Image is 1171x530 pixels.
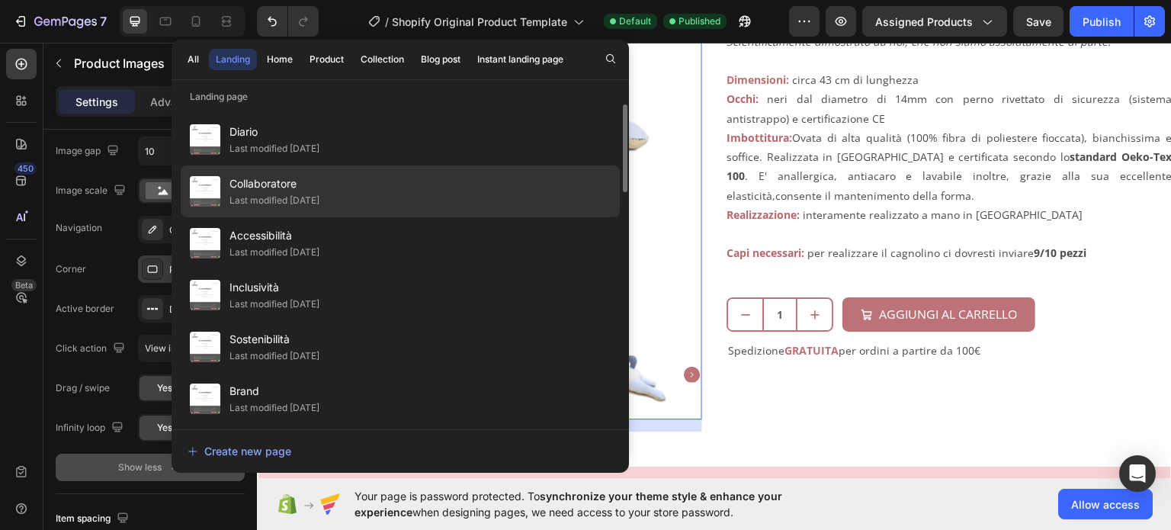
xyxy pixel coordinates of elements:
div: Infinity loop [56,418,127,438]
div: Home [267,53,293,66]
span: Realizzazione: [470,165,543,179]
span: Allow access [1071,496,1140,512]
button: Create new page [187,436,614,467]
div: Dash [169,303,241,316]
p: Ovata di alta qualità (100% fibra di poliestere fioccata), bianchissima e soffice. Realizzata in ... [470,88,915,160]
button: Allow access [1058,489,1153,519]
div: Last modified [DATE] [229,141,319,156]
span: Occhi: [470,49,502,63]
span: Capi necessari: [470,203,547,217]
span: Yes [157,421,172,435]
span: Inclusività [229,278,319,297]
button: increment [541,256,575,287]
span: Collaboratore [229,175,319,193]
div: Corner [56,262,86,276]
div: Active border [56,302,114,316]
span: per realizzare il cagnolino ci dovresti inviare [470,203,829,217]
div: Round [169,263,213,277]
div: Last modified [DATE] [229,297,319,312]
span: Imbottitura: [470,88,535,102]
div: Image gap [56,141,122,162]
div: Last modified [DATE] [229,245,319,260]
div: AGGIUNGI AL CARRELLO [622,261,760,283]
span: Assigned Products [875,14,973,30]
div: Landing [216,53,250,66]
span: Published [679,14,720,28]
p: neri dal diametro di 14mm con perno rivettato di sicurezza (sistema antistrappo) e certificazione CE [470,49,915,82]
span: Accessibilità [229,226,319,245]
button: Show less [56,454,245,481]
div: Collection [361,53,404,66]
button: Instant landing page [470,49,570,70]
span: per ordini a partire da 100€ [582,300,723,315]
span: synchronize your theme style & enhance your experience [355,490,782,519]
strong: Dimensioni: [470,30,532,44]
button: AGGIUNGI AL CARRELLO [585,255,778,289]
span: Shopify Original Product Template [392,14,567,30]
span: Brand [229,382,319,400]
button: Product [303,49,351,70]
div: Item spacing [56,509,132,529]
span: consente il mantenimento della forma [518,146,714,160]
button: Blog post [414,49,467,70]
p: RICAMO? ... CERTO CHE PUOI RICAMARE IL TUO MeMO [21,432,325,453]
strong: 9/10 pezzi [777,203,829,217]
input: Auto [139,137,184,165]
strong: GRATUITA [528,300,582,315]
div: Blog post [421,53,460,66]
div: Last modified [DATE] [229,400,319,416]
div: Publish [1083,14,1121,30]
button: 7 [6,6,114,37]
button: Landing [209,49,257,70]
span: Diario [229,123,319,141]
p: 7 [100,12,107,31]
p: interamente realizzato a mano in [GEOGRAPHIC_DATA] [470,165,826,179]
span: Save [1026,15,1051,28]
div: Navigation [56,221,102,235]
img: MeMO - Pupazzo Memory Cane [321,287,411,377]
div: Undo/Redo [257,6,319,37]
input: quantity [505,256,541,287]
button: Home [260,49,300,70]
div: Beta [11,279,37,291]
button: decrement [471,256,505,287]
p: Landing page [172,89,629,104]
p: Advanced [150,94,202,110]
button: Save [1013,6,1064,37]
span: Your page is password protected. To when designing pages, we need access to your store password. [355,488,842,520]
div: Outside [169,223,241,237]
p: Settings [75,94,118,110]
p: circa 43 cm di lunghezza [470,30,662,44]
div: Drag / swipe [56,381,110,395]
div: Image scale [56,181,129,201]
button: Carousel Next Arrow [427,324,443,340]
button: Assigned Products [862,6,1007,37]
iframe: Design area [257,43,1171,478]
span: View in featured [145,342,215,354]
span: Yes [157,381,172,395]
button: All [181,49,206,70]
div: Create new page [188,443,291,459]
button: View in featured [138,335,245,362]
div: Last modified [DATE] [229,349,319,364]
p: Spedizione [471,298,913,317]
div: 450 [14,162,37,175]
button: Publish [1070,6,1134,37]
span: Default [619,14,651,28]
p: Product Images [74,54,204,72]
div: Instant landing page [477,53,563,66]
div: Click action [56,339,128,359]
div: Product [310,53,344,66]
button: Collection [354,49,411,70]
span: Sostenibilità [229,330,319,349]
div: Last modified [DATE] [229,193,319,208]
div: Open Intercom Messenger [1119,455,1156,492]
div: Show less [118,460,183,475]
div: All [188,53,199,66]
span: / [385,14,389,30]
